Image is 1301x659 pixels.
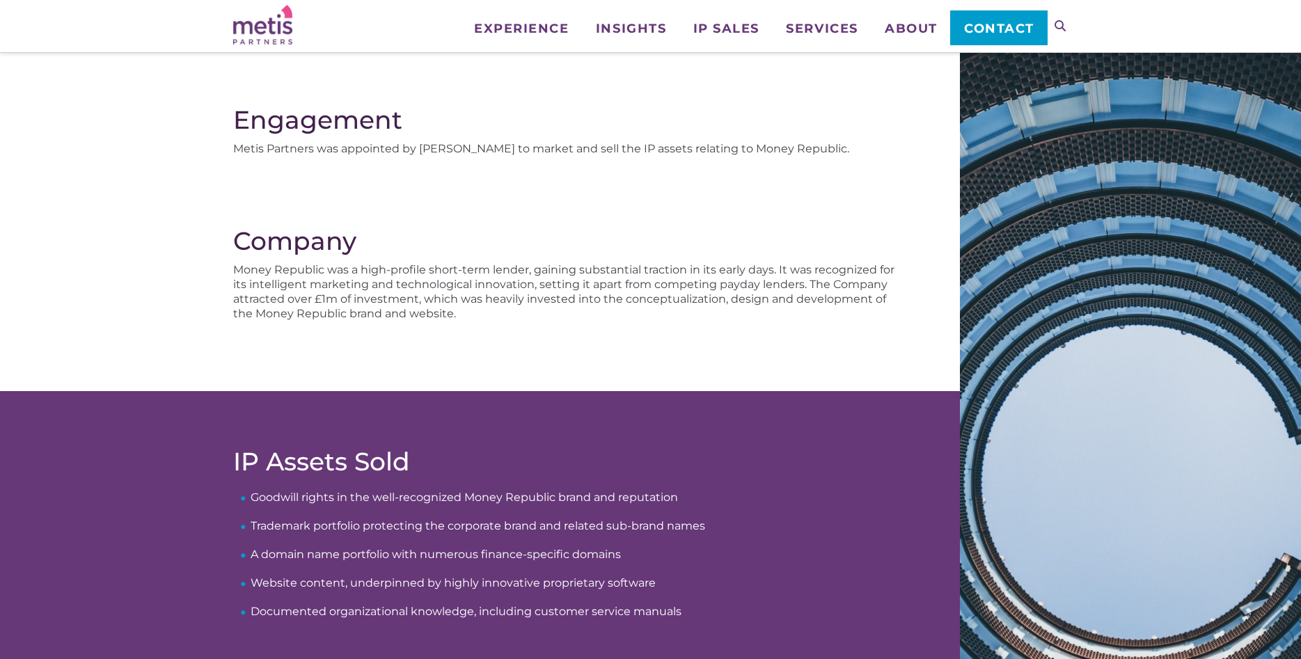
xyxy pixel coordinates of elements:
[233,447,905,476] h2: IP Assets Sold
[251,604,905,619] li: Documented organizational knowledge, including customer service manuals
[474,22,569,35] span: Experience
[786,22,858,35] span: Services
[596,22,666,35] span: Insights
[885,22,938,35] span: About
[251,490,905,505] li: Goodwill rights in the well-recognized Money Republic brand and reputation
[233,262,905,321] p: Money Republic was a high-profile short-term lender, gaining substantial traction in its early da...
[1270,628,1294,652] span: Back to Top
[251,518,905,533] li: Trademark portfolio protecting the corporate brand and related sub-brand names
[251,547,905,562] li: A domain name portfolio with numerous finance-specific domains
[251,575,905,590] li: Website content, underpinned by highly innovative proprietary software
[964,22,1034,35] span: Contact
[233,141,905,156] p: Metis Partners was appointed by [PERSON_NAME] to market and sell the IP assets relating to Money ...
[233,5,292,45] img: Metis Partners
[233,105,905,134] h2: Engagement
[693,22,759,35] span: IP Sales
[950,10,1047,45] a: Contact
[233,226,905,255] h2: Company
